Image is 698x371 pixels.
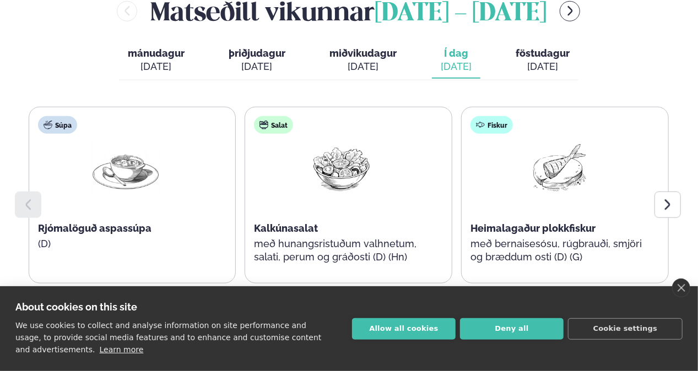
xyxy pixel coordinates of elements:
[220,42,294,79] button: þriðjudagur [DATE]
[15,321,321,354] p: We use cookies to collect and analyse information on site performance and usage, to provide socia...
[259,121,268,129] img: salad.svg
[90,143,161,194] img: Soup.png
[352,318,456,340] button: Allow all cookies
[119,42,193,79] button: mánudagur [DATE]
[441,60,472,73] div: [DATE]
[507,42,578,79] button: föstudagur [DATE]
[329,60,397,73] div: [DATE]
[229,60,285,73] div: [DATE]
[329,47,397,59] span: miðvikudagur
[470,116,513,134] div: Fiskur
[254,237,429,264] p: með hunangsristuðum valhnetum, salati, perum og gráðosti (D) (Hn)
[38,237,213,250] p: (D)
[523,143,593,194] img: Fish.png
[128,47,185,59] span: mánudagur
[375,2,547,26] span: [DATE] - [DATE]
[38,222,151,234] span: Rjómalöguð aspassúpa
[516,60,570,73] div: [DATE]
[117,1,137,21] button: menu-btn-left
[254,116,293,134] div: Salat
[568,318,683,340] button: Cookie settings
[460,318,564,340] button: Deny all
[38,116,77,134] div: Súpa
[15,301,137,313] strong: About cookies on this site
[476,121,485,129] img: fish.svg
[229,47,285,59] span: þriðjudagur
[672,279,690,297] a: close
[441,47,472,60] span: Í dag
[44,121,52,129] img: soup.svg
[321,42,405,79] button: miðvikudagur [DATE]
[432,42,480,79] button: Í dag [DATE]
[516,47,570,59] span: föstudagur
[470,222,596,234] span: Heimalagaður plokkfiskur
[254,222,318,234] span: Kalkúnasalat
[306,143,377,194] img: Salad.png
[128,60,185,73] div: [DATE]
[560,1,580,21] button: menu-btn-right
[470,237,646,264] p: með bernaisesósu, rúgbrauði, smjöri og bræddum osti (D) (G)
[100,345,144,354] a: Learn more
